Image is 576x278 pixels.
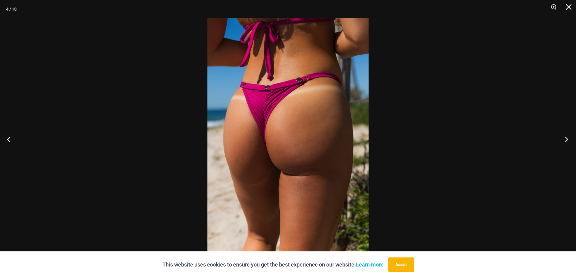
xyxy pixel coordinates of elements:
img: Tight Rope Pink 4228 Thong 02 [207,18,369,260]
div: 4 / 10 [6,5,17,14]
a: Learn more [356,261,384,268]
button: Next [553,124,576,154]
p: This website uses cookies to ensure you get the best experience on our website. [162,260,384,269]
button: Accept [388,257,414,272]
